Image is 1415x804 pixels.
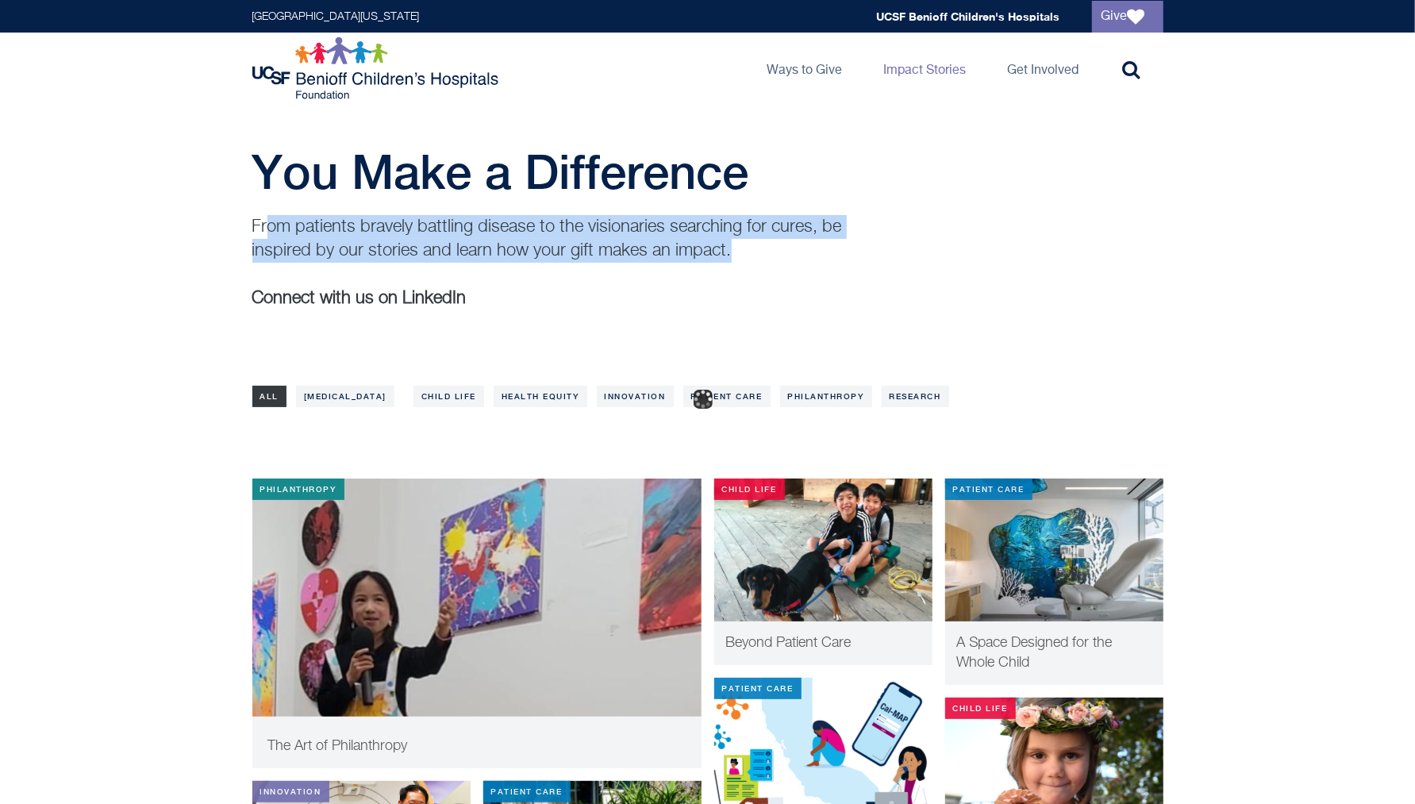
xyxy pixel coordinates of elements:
span: Beyond Patient Care [726,636,852,650]
a: Research [882,386,949,407]
div: Child Life [714,479,785,500]
span: A Space Designed for the Whole Child [957,636,1113,670]
a: Ways to Give [755,33,856,104]
b: Connect with us on LinkedIn [252,290,467,307]
a: Health Equity [494,386,587,407]
span: The Art of Philanthropy [268,739,408,753]
a: Patient Care New clinic room interior A Space Designed for the Whole Child [945,479,1163,685]
span: You Make a Difference [252,144,749,199]
div: Patient Care [945,479,1032,500]
a: [MEDICAL_DATA] [296,386,394,407]
a: [GEOGRAPHIC_DATA][US_STATE] [252,11,420,22]
div: Patient Care [483,781,571,802]
a: Patient Care [683,386,771,407]
a: UCSF Benioff Children's Hospitals [877,10,1060,23]
a: Philanthropy [780,386,872,407]
a: Philanthropy Juliette explaining her art The Art of Philanthropy [252,479,702,768]
a: Get Involved [995,33,1092,104]
img: Juliette explaining her art [252,479,702,764]
div: Philanthropy [252,479,344,500]
a: Child Life [413,386,484,407]
a: Impact Stories [871,33,979,104]
a: All [252,386,287,407]
p: From patients bravely battling disease to the visionaries searching for cures, be inspired by our... [252,215,863,263]
a: Give [1092,1,1163,33]
img: Logo for UCSF Benioff Children's Hospitals Foundation [252,37,502,100]
div: Innovation [252,781,329,802]
a: Child Life Kyle Quan and his brother Beyond Patient Care [714,479,932,665]
img: Kyle Quan and his brother [714,479,932,621]
div: Patient Care [714,678,802,699]
div: Child Life [945,698,1016,719]
iframe: LinkedIn Embedded Content [252,310,331,344]
img: New clinic room interior [945,479,1163,621]
a: Innovation [597,386,674,407]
